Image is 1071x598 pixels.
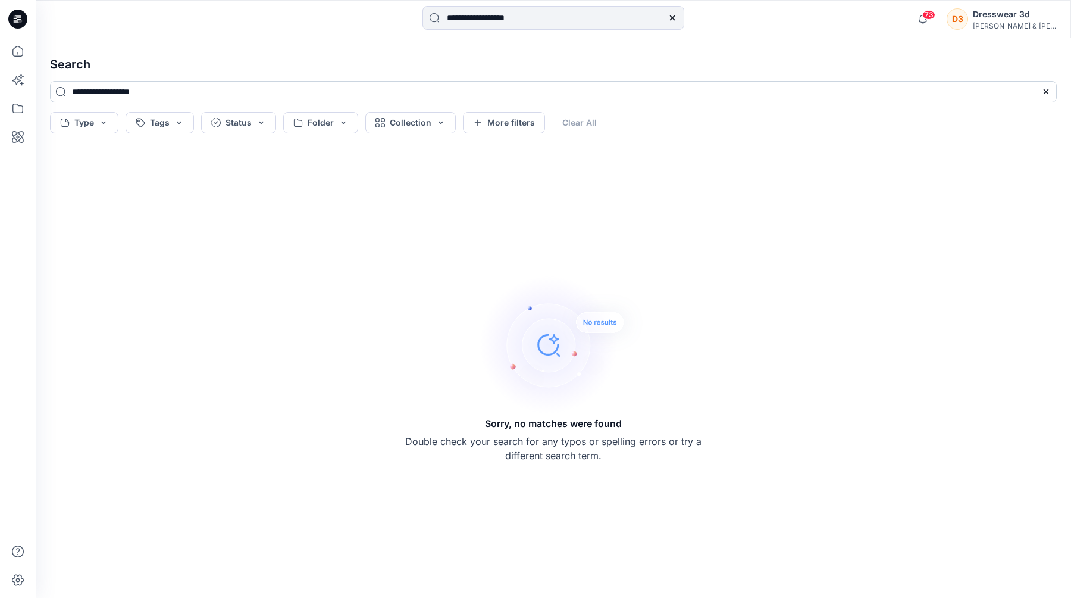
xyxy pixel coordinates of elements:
[922,10,935,20] span: 73
[50,112,118,133] button: Type
[126,112,194,133] button: Tags
[973,21,1056,30] div: [PERSON_NAME] & [PERSON_NAME]
[973,7,1056,21] div: Dresswear 3d
[947,8,968,30] div: D3
[365,112,456,133] button: Collection
[463,112,545,133] button: More filters
[201,112,276,133] button: Status
[485,416,622,431] h5: Sorry, no matches were found
[283,112,358,133] button: Folder
[405,434,702,463] p: Double check your search for any typos or spelling errors or try a different search term.
[480,273,646,416] img: Sorry, no matches were found
[40,48,1066,81] h4: Search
